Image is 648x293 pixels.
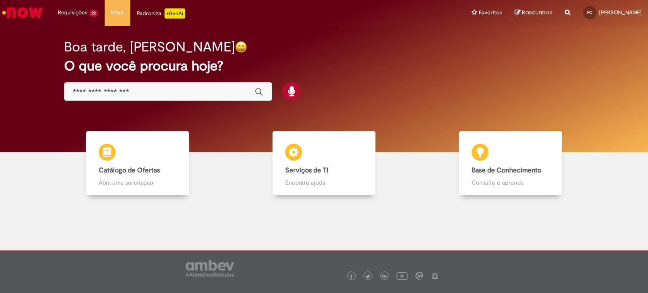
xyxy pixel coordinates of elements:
p: Encontre ajuda [285,178,362,187]
p: Consulte e aprenda [472,178,549,187]
img: logo_footer_linkedin.png [382,274,386,279]
b: Catálogo de Ofertas [99,166,160,175]
span: FC [587,10,592,15]
div: Padroniza [137,8,185,19]
a: Serviços de TI Encontre ajuda [231,131,417,196]
img: logo_footer_workplace.png [416,272,423,280]
b: Base de Conhecimento [472,166,541,175]
b: Serviços de TI [285,166,328,175]
a: Rascunhos [515,9,552,17]
img: logo_footer_facebook.png [349,274,354,279]
img: happy-face.png [235,41,247,53]
span: Rascunhos [522,8,552,16]
img: logo_footer_naosei.png [431,272,439,280]
img: ServiceNow [1,4,44,21]
a: Base de Conhecimento Consulte e aprenda [417,131,604,196]
span: Favoritos [479,8,502,17]
span: [PERSON_NAME] [599,9,642,16]
span: More [111,8,124,17]
h2: O que você procura hoje? [64,59,584,73]
p: Abra uma solicitação [99,178,176,187]
img: logo_footer_youtube.png [397,270,408,281]
p: +GenAi [165,8,185,19]
h2: Boa tarde, [PERSON_NAME] [64,40,235,54]
img: logo_footer_ambev_rotulo_gray.png [186,260,234,277]
span: 22 [89,10,98,17]
a: Catálogo de Ofertas Abra uma solicitação [44,131,231,196]
span: Requisições [58,8,87,17]
img: logo_footer_twitter.png [366,274,370,279]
